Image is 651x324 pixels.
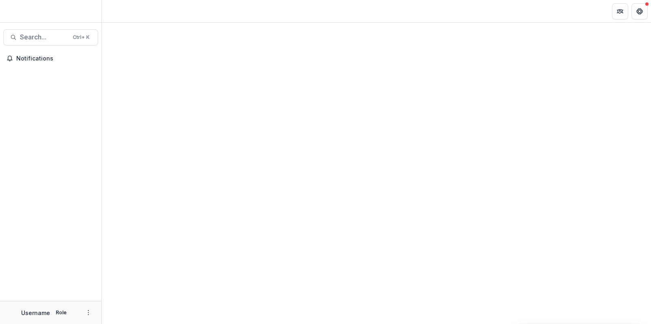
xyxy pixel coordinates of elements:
button: Get Help [631,3,648,19]
p: Username [21,309,50,317]
button: Notifications [3,52,98,65]
span: Search... [20,33,68,41]
button: Search... [3,29,98,45]
button: More [83,308,93,318]
div: Ctrl + K [71,33,91,42]
span: Notifications [16,55,95,62]
button: Partners [612,3,628,19]
p: Role [53,309,69,316]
